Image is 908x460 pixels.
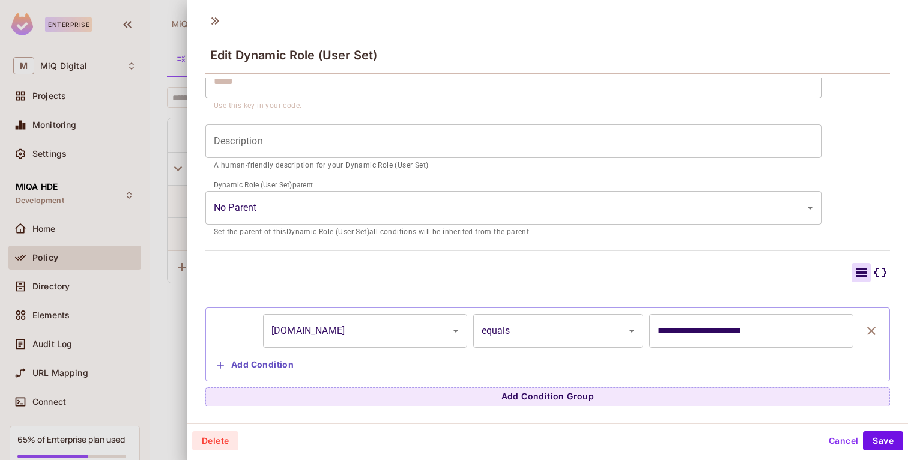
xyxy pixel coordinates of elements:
[263,314,467,348] div: [DOMAIN_NAME]
[192,431,238,450] button: Delete
[214,160,813,172] p: A human-friendly description for your Dynamic Role (User Set)
[473,314,644,348] div: equals
[214,100,813,112] p: Use this key in your code.
[824,431,863,450] button: Cancel
[205,387,890,407] button: Add Condition Group
[214,180,313,190] label: Dynamic Role (User Set) parent
[205,191,822,225] div: Without label
[863,431,903,450] button: Save
[212,356,298,375] button: Add Condition
[210,48,377,62] span: Edit Dynamic Role (User Set)
[214,226,813,238] p: Set the parent of this Dynamic Role (User Set) all conditions will be inherited from the parent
